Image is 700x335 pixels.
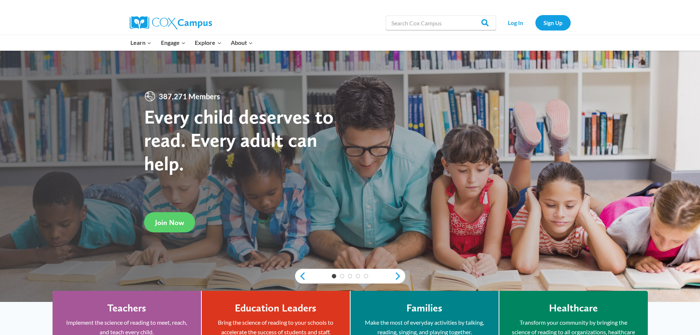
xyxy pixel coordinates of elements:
[156,90,223,102] span: 387,271 Members
[130,16,212,29] img: Cox Campus
[144,212,195,232] a: Join Now
[406,302,442,314] h4: Families
[500,15,532,30] a: Log In
[356,274,360,278] a: 4
[130,38,151,47] span: Learn
[340,274,344,278] a: 2
[332,274,336,278] a: 1
[195,38,221,47] span: Explore
[295,269,405,284] div: content slider buttons
[549,302,598,314] h4: Healthcare
[144,105,334,175] strong: Every child deserves to read. Every adult can help.
[348,274,352,278] a: 3
[126,35,258,50] nav: Primary Navigation
[107,302,146,314] h4: Teachers
[295,272,306,281] a: previous
[161,38,186,47] span: Engage
[394,272,405,281] a: next
[364,274,368,278] a: 5
[535,15,571,30] a: Sign Up
[231,38,253,47] span: About
[500,15,571,30] nav: Secondary Navigation
[386,15,496,30] input: Search Cox Campus
[235,302,316,314] h4: Education Leaders
[155,218,184,227] span: Join Now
